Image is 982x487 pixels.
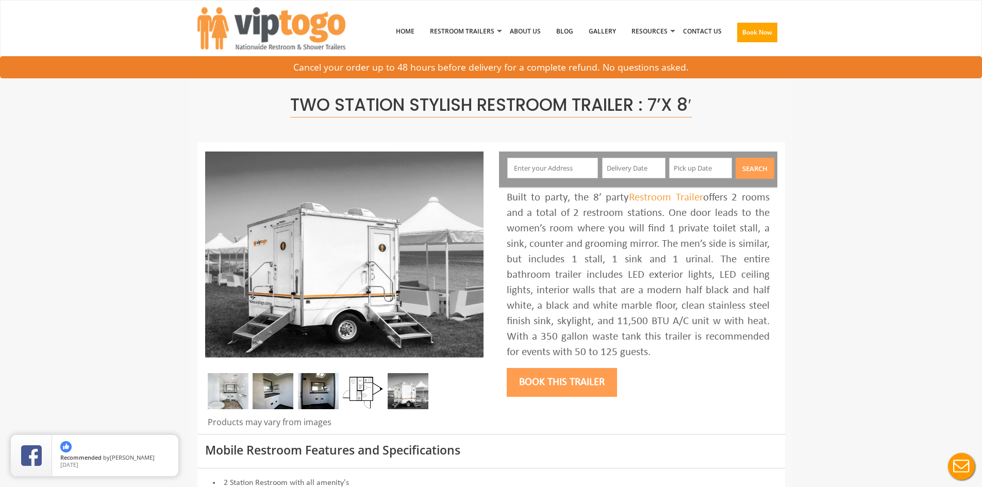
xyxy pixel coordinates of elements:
[60,441,72,452] img: thumbs up icon
[253,373,293,409] img: DSC_0016_email
[388,373,428,409] img: A mini restroom trailer with two separate stations and separate doors for males and females
[675,5,729,58] a: Contact Us
[941,446,982,487] button: Live Chat
[205,444,777,457] h3: Mobile Restroom Features and Specifications
[208,373,248,409] img: Inside of complete restroom with a stall, a urinal, tissue holders, cabinets and mirror
[422,5,502,58] a: Restroom Trailers
[502,5,548,58] a: About Us
[21,445,42,466] img: Review Rating
[507,368,617,397] button: Book this trailer
[60,455,170,462] span: by
[110,454,155,461] span: [PERSON_NAME]
[60,461,78,468] span: [DATE]
[581,5,624,58] a: Gallery
[507,190,770,360] div: Built to party, the 8’ party offers 2 rooms and a total of 2 restroom stations. One door leads to...
[669,158,733,178] input: Pick up Date
[60,454,102,461] span: Recommended
[729,5,785,64] a: Book Now
[197,7,345,49] img: VIPTOGO
[205,416,484,434] div: Products may vary from images
[290,93,691,117] span: Two Station Stylish Restroom Trailer : 7’x 8′
[548,5,581,58] a: Blog
[507,158,598,178] input: Enter your Address
[736,158,774,179] button: Search
[205,152,484,358] img: A mini restroom trailer with two separate stations and separate doors for males and females
[602,158,665,178] input: Delivery Date
[629,192,703,203] a: Restroom Trailer
[388,5,422,58] a: Home
[624,5,675,58] a: Resources
[343,373,384,409] img: Floor Plan of 2 station Mini restroom with sink and toilet
[737,23,777,42] button: Book Now
[298,373,339,409] img: DSC_0004_email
